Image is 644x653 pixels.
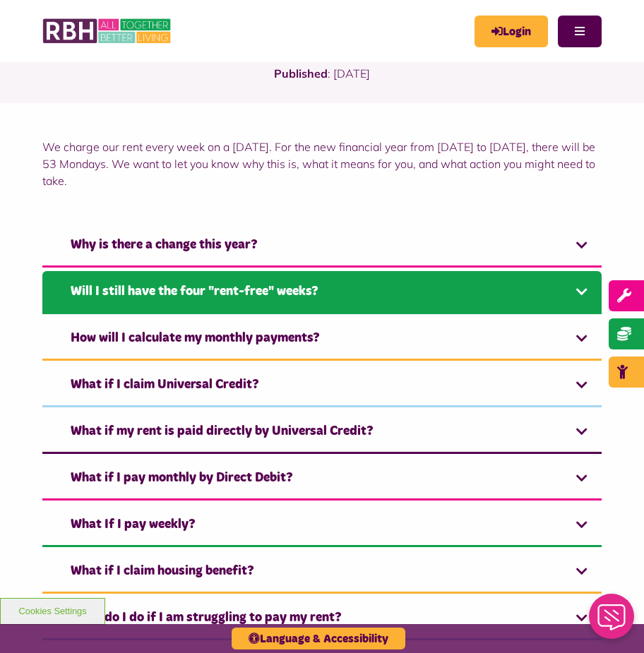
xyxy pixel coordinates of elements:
[42,551,602,594] a: What if I claim housing benefit?
[42,271,602,314] a: Will I still have the four "rent-free" weeks?
[558,16,602,47] button: Navigation
[42,457,602,501] a: What if I pay monthly by Direct Debit?
[42,318,602,361] a: How will I calculate my monthly payments?
[232,628,405,649] button: Language & Accessibility
[42,138,602,189] p: We charge our rent every week on a [DATE]. For the new financial year from [DATE] to [DATE], ther...
[580,589,644,653] iframe: Netcall Web Assistant for live chat
[42,14,173,48] img: RBH
[42,411,602,454] a: What if my rent is paid directly by Universal Credit?
[274,66,328,80] strong: Published
[42,597,602,640] a: What do I do if I am struggling to pay my rent?
[42,224,602,268] a: Why is there a change this year?
[53,65,591,103] p: : [DATE]
[42,504,602,547] a: What If I pay weekly?
[42,364,602,407] a: What if I claim Universal Credit?
[475,16,548,47] a: MyRBH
